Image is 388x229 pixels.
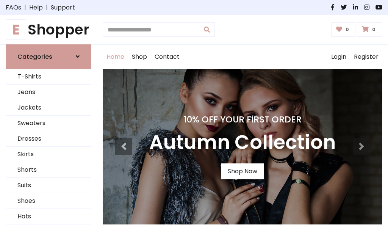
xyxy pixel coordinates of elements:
[51,3,75,12] a: Support
[6,193,91,209] a: Shoes
[370,26,377,33] span: 0
[6,21,91,38] h1: Shopper
[21,3,29,12] span: |
[149,131,336,154] h3: Autumn Collection
[6,178,91,193] a: Suits
[6,162,91,178] a: Shorts
[350,45,382,69] a: Register
[221,163,264,179] a: Shop Now
[29,3,43,12] a: Help
[344,26,351,33] span: 0
[6,44,91,69] a: Categories
[331,22,356,37] a: 0
[6,147,91,162] a: Skirts
[6,209,91,224] a: Hats
[6,100,91,116] a: Jackets
[43,3,51,12] span: |
[151,45,183,69] a: Contact
[6,69,91,85] a: T-Shirts
[357,22,382,37] a: 0
[17,53,52,60] h6: Categories
[327,45,350,69] a: Login
[149,114,336,125] h4: 10% Off Your First Order
[103,45,128,69] a: Home
[6,21,91,38] a: EShopper
[6,131,91,147] a: Dresses
[6,19,26,40] span: E
[6,85,91,100] a: Jeans
[6,116,91,131] a: Sweaters
[128,45,151,69] a: Shop
[6,3,21,12] a: FAQs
